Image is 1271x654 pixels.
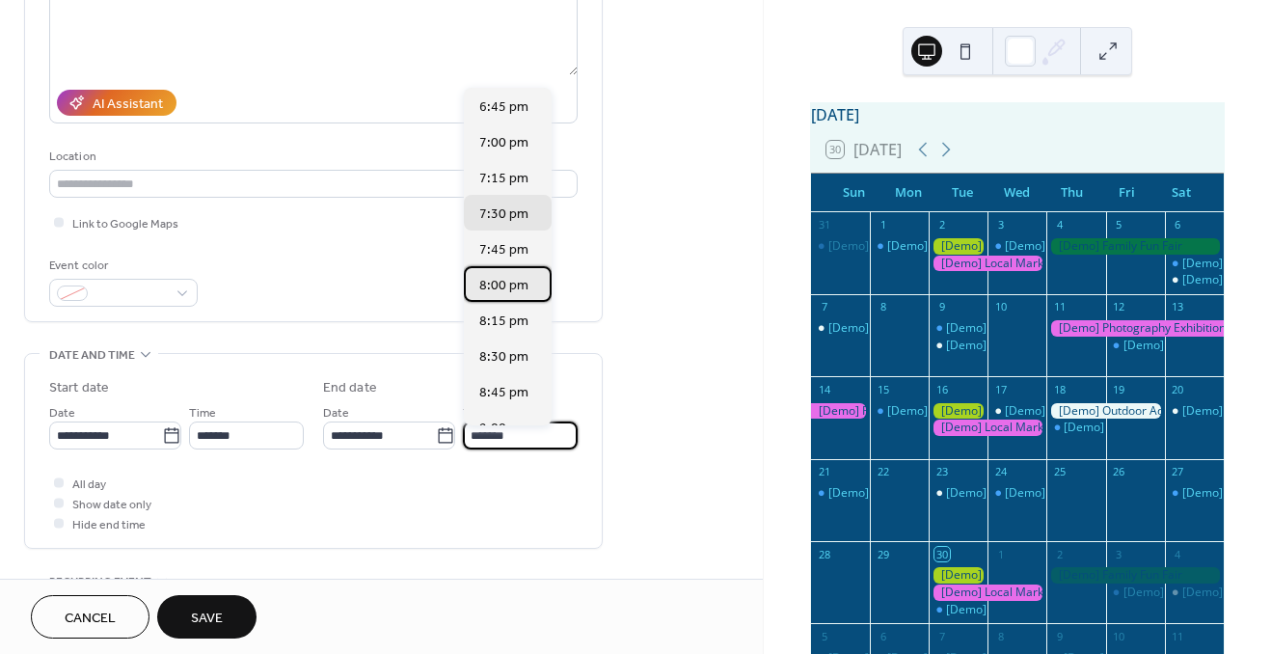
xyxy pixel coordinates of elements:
[987,485,1046,502] div: [Demo] Morning Yoga Bliss
[876,382,890,396] div: 15
[1064,420,1210,436] div: [Demo] Morning Yoga Bliss
[811,403,870,420] div: [Demo] Photography Exhibition
[946,320,1093,337] div: [Demo] Morning Yoga Bliss
[817,218,831,232] div: 31
[1112,465,1126,479] div: 26
[49,572,151,592] span: Recurring event
[1165,256,1224,272] div: [Demo] Morning Yoga Bliss
[826,174,881,212] div: Sun
[993,382,1008,396] div: 17
[1171,382,1185,396] div: 20
[993,465,1008,479] div: 24
[929,567,987,584] div: [Demo] Gardening Workshop
[1052,629,1067,643] div: 9
[987,403,1046,420] div: [Demo] Culinary Cooking Class
[1171,218,1185,232] div: 6
[817,547,831,561] div: 28
[929,485,987,502] div: [Demo] Seniors' Social Tea
[479,419,528,439] span: 9:00 pm
[934,218,949,232] div: 2
[934,300,949,314] div: 9
[993,629,1008,643] div: 8
[479,312,528,332] span: 8:15 pm
[1052,465,1067,479] div: 25
[929,256,1046,272] div: [Demo] Local Market
[1099,174,1154,212] div: Fri
[479,97,528,118] span: 6:45 pm
[49,403,75,423] span: Date
[1123,338,1270,354] div: [Demo] Morning Yoga Bliss
[49,345,135,366] span: Date and time
[1005,238,1151,255] div: [Demo] Morning Yoga Bliss
[811,103,1224,126] div: [DATE]
[479,276,528,296] span: 8:00 pm
[876,218,890,232] div: 1
[189,403,216,423] span: Time
[323,403,349,423] span: Date
[479,383,528,403] span: 8:45 pm
[1046,320,1223,337] div: [Demo] Photography Exhibition
[1165,403,1224,420] div: [Demo] Open Mic Night
[1112,629,1126,643] div: 10
[323,378,377,398] div: End date
[31,595,149,639] button: Cancel
[1046,238,1223,255] div: [Demo] Family Fun Fair
[1005,403,1171,420] div: [Demo] Culinary Cooking Class
[1171,629,1185,643] div: 11
[93,95,163,115] div: AI Assistant
[817,382,831,396] div: 14
[49,378,109,398] div: Start date
[1171,465,1185,479] div: 27
[49,256,194,276] div: Event color
[1153,174,1208,212] div: Sat
[1044,174,1099,212] div: Thu
[993,300,1008,314] div: 10
[876,300,890,314] div: 8
[934,465,949,479] div: 23
[1123,585,1270,601] div: [Demo] Morning Yoga Bliss
[828,238,975,255] div: [Demo] Morning Yoga Bliss
[1165,485,1224,502] div: [Demo] Morning Yoga Bliss
[934,629,949,643] div: 7
[811,320,870,337] div: [Demo] Book Club Gathering
[57,90,176,116] button: AI Assistant
[1052,218,1067,232] div: 4
[880,174,935,212] div: Mon
[870,403,929,420] div: [Demo] Morning Yoga Bliss
[929,420,1046,436] div: [Demo] Local Market
[929,403,987,420] div: [Demo] Gardening Workshop
[1106,338,1165,354] div: [Demo] Morning Yoga Bliss
[929,320,987,337] div: [Demo] Morning Yoga Bliss
[1052,382,1067,396] div: 18
[1165,272,1224,288] div: [Demo] Open Mic Night
[817,629,831,643] div: 5
[1106,585,1165,601] div: [Demo] Morning Yoga Bliss
[946,338,1091,354] div: [Demo] Seniors' Social Tea
[463,403,490,423] span: Time
[479,347,528,368] span: 8:30 pm
[72,214,178,234] span: Link to Google Maps
[72,515,146,535] span: Hide end time
[887,403,1034,420] div: [Demo] Morning Yoga Bliss
[479,240,528,260] span: 7:45 pm
[1005,485,1151,502] div: [Demo] Morning Yoga Bliss
[1112,547,1126,561] div: 3
[828,320,983,337] div: [Demo] Book Club Gathering
[1046,567,1223,584] div: [Demo] Family Fun Fair
[993,218,1008,232] div: 3
[1112,382,1126,396] div: 19
[929,238,987,255] div: [Demo] Gardening Workshop
[479,169,528,189] span: 7:15 pm
[929,602,987,618] div: [Demo] Morning Yoga Bliss
[1171,547,1185,561] div: 4
[1046,403,1164,420] div: [Demo] Outdoor Adventure Day
[72,495,151,515] span: Show date only
[934,547,949,561] div: 30
[929,585,1046,601] div: [Demo] Local Market
[479,133,528,153] span: 7:00 pm
[828,485,975,502] div: [Demo] Morning Yoga Bliss
[1165,585,1224,601] div: [Demo] Open Mic Night
[72,475,106,495] span: All day
[887,238,1026,255] div: [Demo] Fitness Bootcamp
